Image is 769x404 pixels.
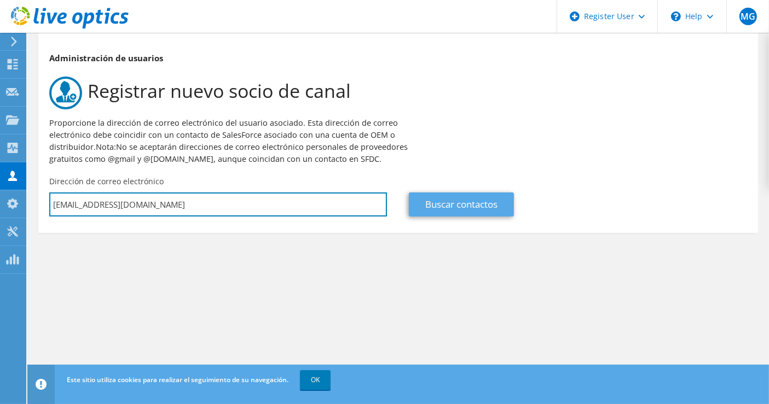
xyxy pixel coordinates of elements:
[671,11,681,21] svg: \n
[49,117,410,165] p: Proporcione la dirección de correo electrónico del usuario asociado. Esta dirección de correo ele...
[300,370,331,390] a: OK
[409,192,514,216] a: Buscar contactos
[49,77,742,109] h1: Registrar nuevo socio de canal
[96,142,116,152] b: Nota:
[49,52,747,64] h3: Administración de usuarios
[49,176,164,187] label: Dirección de correo electrónico
[739,8,757,25] span: MG
[67,375,288,384] span: Este sitio utiliza cookies para realizar el seguimiento de su navegación.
